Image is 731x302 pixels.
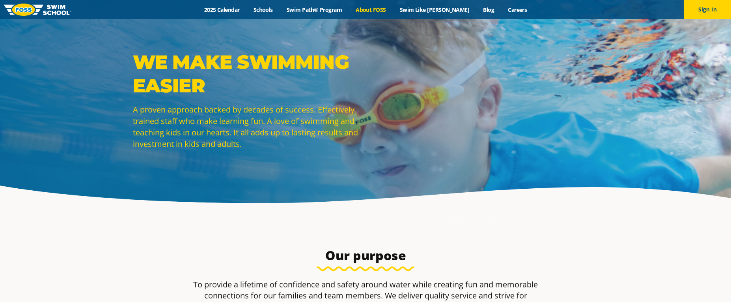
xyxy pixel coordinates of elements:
[197,6,246,13] a: 2025 Calendar
[393,6,476,13] a: Swim Like [PERSON_NAME]
[133,50,362,98] p: WE MAKE SWIMMING EASIER
[4,4,71,16] img: FOSS Swim School Logo
[179,248,552,263] h3: Our purpose
[349,6,393,13] a: About FOSS
[280,6,349,13] a: Swim Path® Program
[133,104,362,150] p: A proven approach backed by decades of success. Effectively trained staff who make learning fun. ...
[476,6,501,13] a: Blog
[246,6,280,13] a: Schools
[501,6,534,13] a: Careers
